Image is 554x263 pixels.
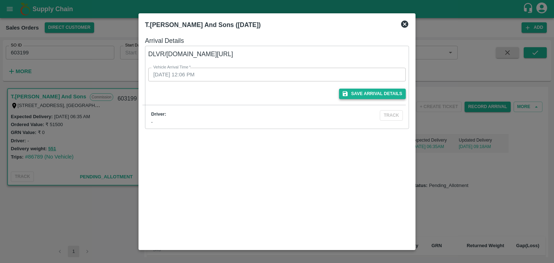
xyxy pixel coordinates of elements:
[339,89,406,99] button: Save Arrival Details
[145,36,409,46] h6: Arrival Details
[148,68,401,81] input: Choose date, selected date is Aug 25, 2025
[151,119,153,125] label: -
[153,64,191,70] label: Vehicle Arrival Time
[145,21,261,28] b: T.[PERSON_NAME] And Sons ([DATE])
[148,49,406,59] h6: DLVR/[DOMAIN_NAME][URL]
[151,111,339,118] div: Driver:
